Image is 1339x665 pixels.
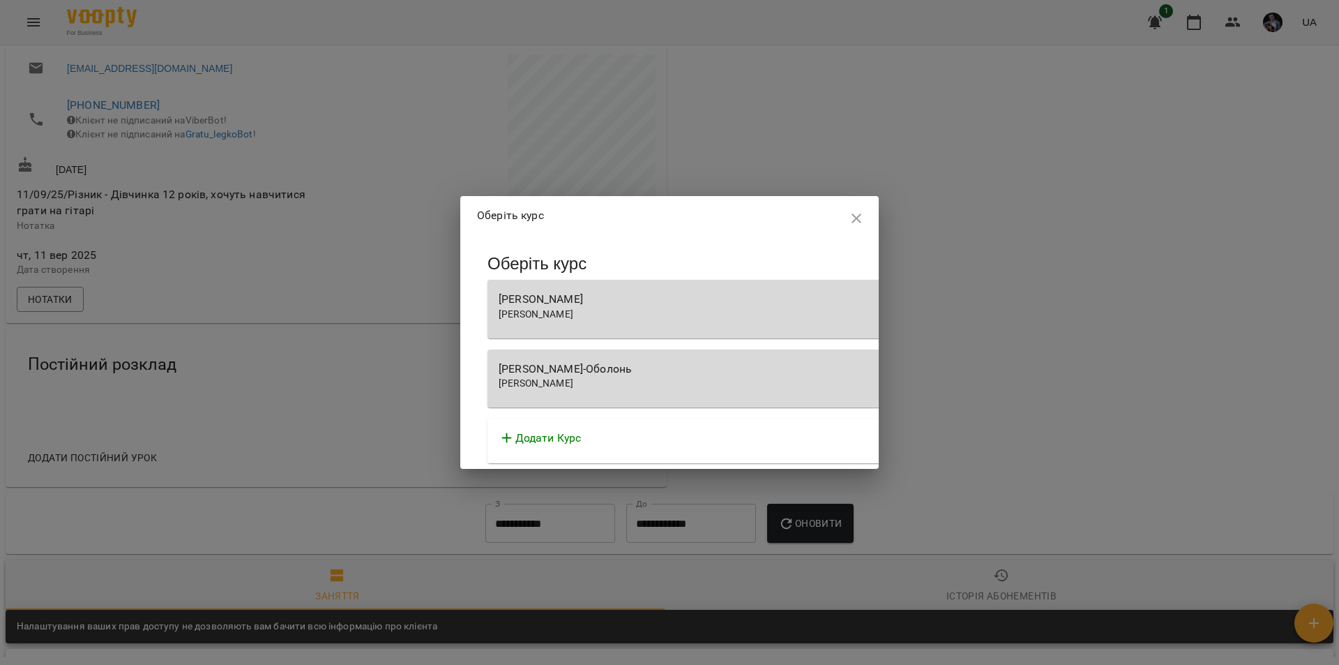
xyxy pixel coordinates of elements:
h3: Оберіть курс [487,255,1283,273]
p: Додати Курс [515,430,582,447]
p: Оберіть курс [477,207,544,224]
span: [PERSON_NAME] [499,378,573,389]
div: [PERSON_NAME]-Оболонь [499,361,1271,378]
div: [PERSON_NAME] [499,291,1271,308]
span: [PERSON_NAME] [499,308,573,320]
